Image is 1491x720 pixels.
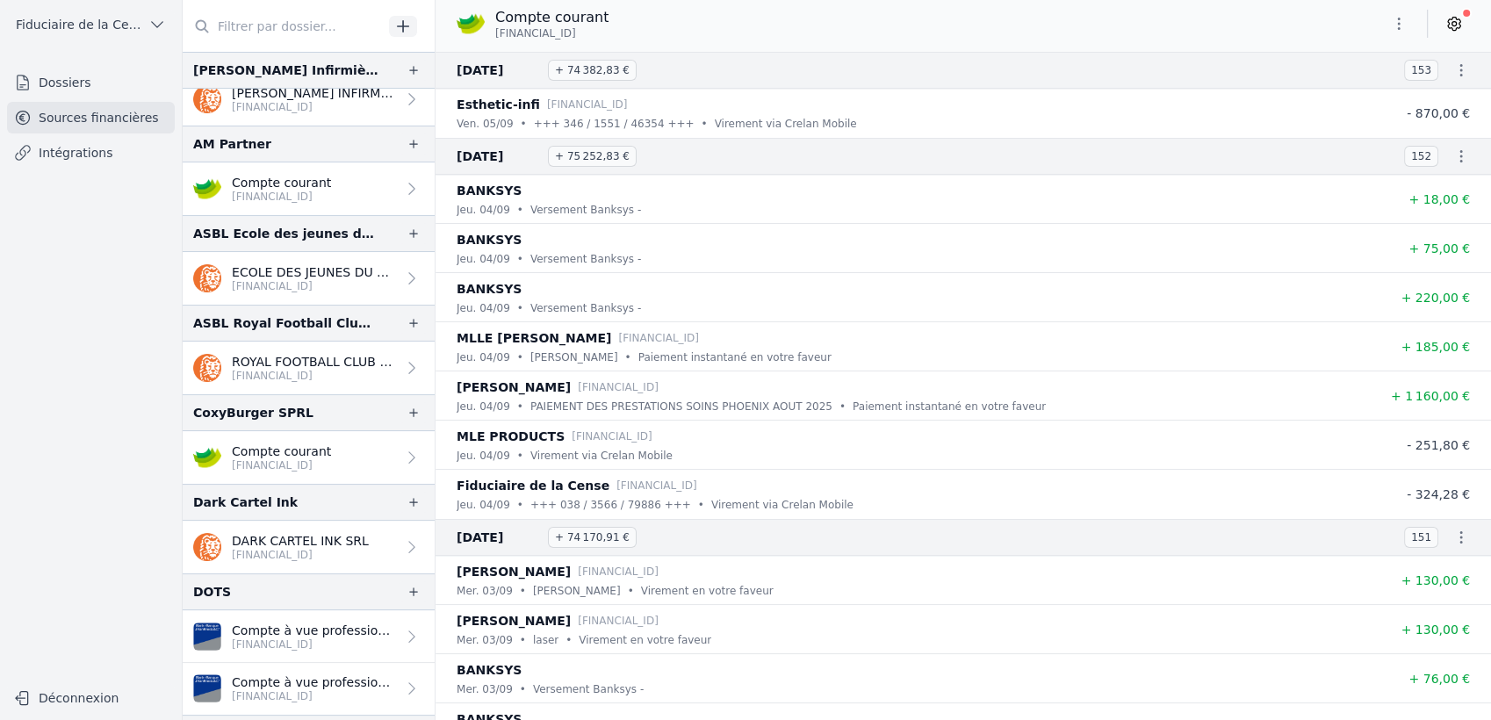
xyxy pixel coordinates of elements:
[1407,438,1470,452] span: - 251,80 €
[193,133,271,155] div: AM Partner
[701,115,707,133] div: •
[183,11,383,42] input: Filtrer par dossier...
[1391,389,1470,403] span: + 1 160,00 €
[183,252,435,305] a: ECOLE DES JEUNES DU ROYAL FOOTBALL CLUB WALLONIA HANNUT ASBL [FINANCIAL_ID]
[183,431,435,484] a: Compte courant [FINANCIAL_ID]
[530,398,832,415] p: PAIEMENT DES PRESTATIONS SOINS PHOENIX AOUT 2025
[193,492,298,513] div: Dark Cartel Ink
[457,426,565,447] p: MLE PRODUCTS
[232,689,396,703] p: [FINANCIAL_ID]
[579,631,711,649] p: Virement en votre faveur
[572,428,652,445] p: [FINANCIAL_ID]
[1407,487,1470,501] span: - 324,28 €
[520,115,526,133] div: •
[232,263,396,281] p: ECOLE DES JEUNES DU ROYAL FOOTBALL CLUB WALLONIA HANNUT ASBL
[1404,60,1438,81] span: 153
[517,201,523,219] div: •
[1408,241,1470,256] span: + 75,00 €
[193,354,221,382] img: ing.png
[457,377,571,398] p: [PERSON_NAME]
[457,60,541,81] span: [DATE]
[578,612,659,630] p: [FINANCIAL_ID]
[457,631,513,649] p: mer. 03/09
[193,223,378,244] div: ASBL Ecole des jeunes du Royal football Club Hannutois
[457,561,571,582] p: [PERSON_NAME]
[183,610,435,663] a: Compte à vue professionnel [FINANCIAL_ID]
[457,527,541,548] span: [DATE]
[7,102,175,133] a: Sources financières
[530,349,618,366] p: [PERSON_NAME]
[853,398,1046,415] p: Paiement instantané en votre faveur
[232,443,331,460] p: Compte courant
[7,11,175,39] button: Fiduciaire de la Cense & Associés
[1401,291,1470,305] span: + 220,00 €
[183,663,435,715] a: Compte à vue professionnel [FINANCIAL_ID]
[193,402,313,423] div: CoxyBurger SPRL
[193,175,221,203] img: crelan.png
[232,548,369,562] p: [FINANCIAL_ID]
[183,521,435,573] a: DARK CARTEL INK SRL [FINANCIAL_ID]
[193,533,221,561] img: ing.png
[457,115,513,133] p: ven. 05/09
[232,190,331,204] p: [FINANCIAL_ID]
[616,477,697,494] p: [FINANCIAL_ID]
[530,299,641,317] p: Versement Banksys -
[232,673,396,691] p: Compte à vue professionnel
[533,582,621,600] p: [PERSON_NAME]
[530,250,641,268] p: Versement Banksys -
[457,398,510,415] p: jeu. 04/09
[578,378,659,396] p: [FINANCIAL_ID]
[457,229,522,250] p: BANKSYS
[457,10,485,38] img: crelan.png
[183,342,435,394] a: ROYAL FOOTBALL CLUB WALLONIA HANNUT ASBL [FINANCIAL_ID]
[183,162,435,215] a: Compte courant [FINANCIAL_ID]
[457,250,510,268] p: jeu. 04/09
[641,582,774,600] p: Virement en votre faveur
[625,349,631,366] div: •
[548,146,637,167] span: + 75 252,83 €
[517,398,523,415] div: •
[457,201,510,219] p: jeu. 04/09
[457,659,522,680] p: BANKSYS
[517,250,523,268] div: •
[16,16,141,33] span: Fiduciaire de la Cense & Associés
[534,115,695,133] p: +++ 346 / 1551 / 46354 +++
[232,532,369,550] p: DARK CARTEL INK SRL
[457,180,522,201] p: BANKSYS
[457,447,510,464] p: jeu. 04/09
[548,527,637,548] span: + 74 170,91 €
[517,496,523,514] div: •
[232,622,396,639] p: Compte à vue professionnel
[618,329,699,347] p: [FINANCIAL_ID]
[457,496,510,514] p: jeu. 04/09
[232,369,396,383] p: [FINANCIAL_ID]
[193,623,221,651] img: VAN_BREDA_JVBABE22XXX.png
[232,279,396,293] p: [FINANCIAL_ID]
[7,67,175,98] a: Dossiers
[530,496,691,514] p: +++ 038 / 3566 / 79886 +++
[1401,623,1470,637] span: + 130,00 €
[530,447,673,464] p: Virement via Crelan Mobile
[232,84,396,102] p: [PERSON_NAME] INFIRMIERE SCOMM
[7,137,175,169] a: Intégrations
[578,563,659,580] p: [FINANCIAL_ID]
[1408,672,1470,686] span: + 76,00 €
[457,680,513,698] p: mer. 03/09
[520,582,526,600] div: •
[533,680,644,698] p: Versement Banksys -
[457,94,540,115] p: Esthetic-infi
[495,7,609,28] p: Compte courant
[520,631,526,649] div: •
[183,73,435,126] a: [PERSON_NAME] INFIRMIERE SCOMM [FINANCIAL_ID]
[1404,146,1438,167] span: 152
[1404,527,1438,548] span: 151
[533,631,558,649] p: laser
[565,631,572,649] div: •
[1407,106,1470,120] span: - 870,00 €
[193,313,378,334] div: ASBL Royal Football Club [PERSON_NAME]
[517,299,523,317] div: •
[457,475,609,496] p: Fiduciaire de la Cense
[457,299,510,317] p: jeu. 04/09
[457,278,522,299] p: BANKSYS
[839,398,846,415] div: •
